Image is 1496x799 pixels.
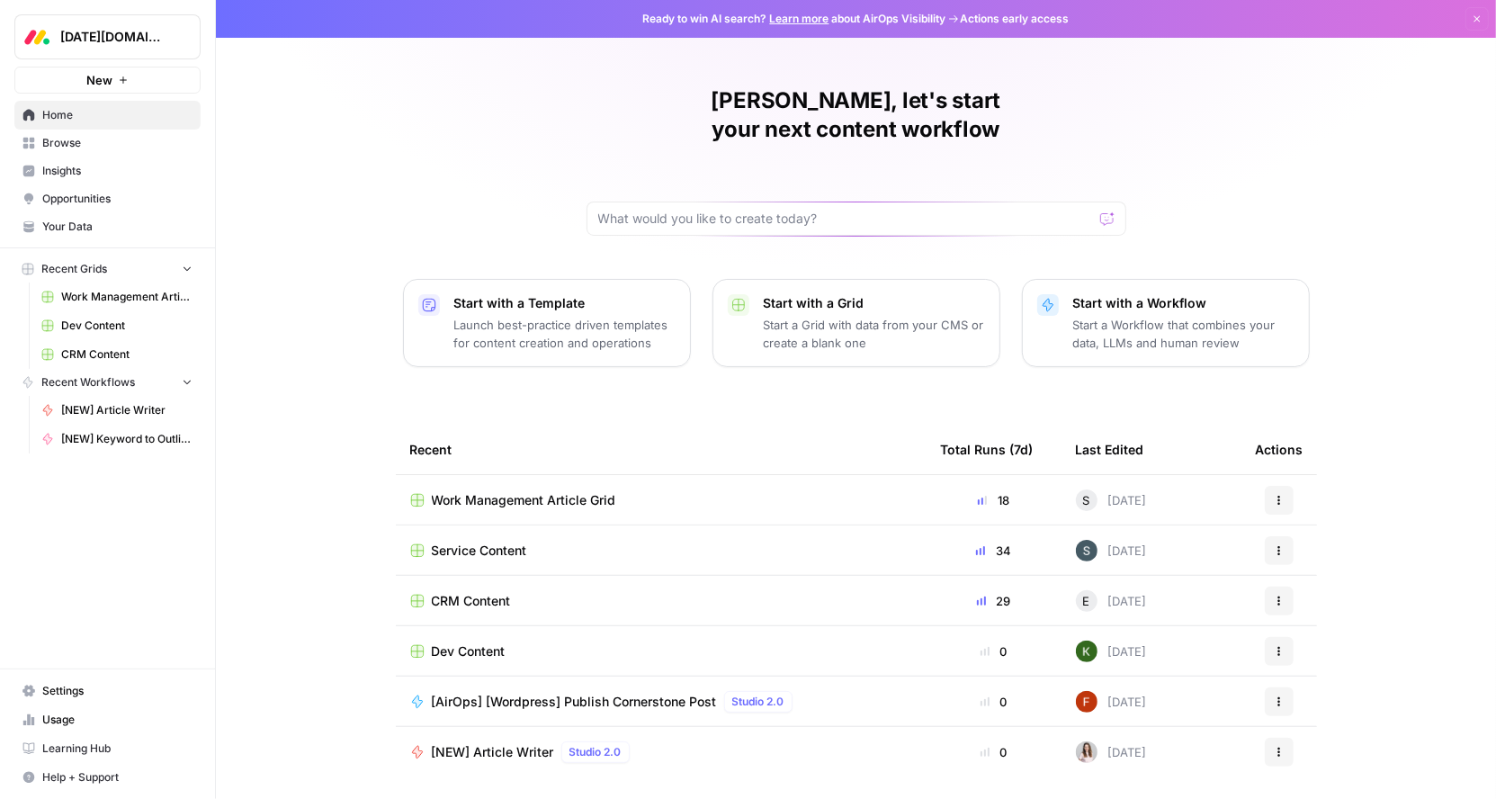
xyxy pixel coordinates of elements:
span: Work Management Article Grid [432,491,616,509]
div: Last Edited [1076,425,1144,474]
a: Learn more [770,12,829,25]
span: [DATE][DOMAIN_NAME] [60,28,169,46]
div: [DATE] [1076,540,1147,561]
div: [DATE] [1076,691,1147,713]
h1: [PERSON_NAME], let's start your next content workflow [587,86,1126,144]
span: CRM Content [432,592,511,610]
a: Work Management Article Grid [410,491,912,509]
a: [NEW] Keyword to Outline [33,425,201,453]
a: Dev Content [410,642,912,660]
div: Recent [410,425,912,474]
span: Learning Hub [42,741,193,757]
img: Monday.com Logo [21,21,53,53]
span: Studio 2.0 [732,694,784,710]
a: [AirOps] [Wordpress] Publish Cornerstone PostStudio 2.0 [410,691,912,713]
span: New [86,71,112,89]
div: [DATE] [1076,590,1147,612]
button: Workspace: Monday.com [14,14,201,59]
a: Settings [14,677,201,705]
p: Start with a Workflow [1073,294,1294,312]
span: Home [42,107,193,123]
div: 18 [941,491,1047,509]
input: What would you like to create today? [598,210,1093,228]
button: New [14,67,201,94]
div: 29 [941,592,1047,610]
div: [DATE] [1076,641,1147,662]
p: Start a Workflow that combines your data, LLMs and human review [1073,316,1294,352]
span: E [1083,592,1090,610]
span: Your Data [42,219,193,235]
p: Start a Grid with data from your CMS or create a blank one [764,316,985,352]
a: CRM Content [33,340,201,369]
span: Dev Content [61,318,193,334]
div: [DATE] [1076,489,1147,511]
a: Service Content [410,542,912,560]
a: [NEW] Article Writer [33,396,201,425]
p: Start with a Grid [764,294,985,312]
button: Help + Support [14,763,201,792]
span: Recent Grids [41,261,107,277]
img: 3fblmz8qdtm0xxpq5ssbqmftkbup [1076,641,1097,662]
a: Your Data [14,212,201,241]
div: 0 [941,743,1047,761]
span: [NEW] Article Writer [61,402,193,418]
a: Insights [14,157,201,185]
a: Home [14,101,201,130]
button: Start with a TemplateLaunch best-practice driven templates for content creation and operations [403,279,691,367]
span: [AirOps] [Wordpress] Publish Cornerstone Post [432,693,717,711]
span: Insights [42,163,193,179]
a: Usage [14,705,201,734]
button: Recent Grids [14,256,201,283]
div: Total Runs (7d) [941,425,1034,474]
span: Service Content [432,542,527,560]
span: CRM Content [61,346,193,363]
p: Start with a Template [454,294,676,312]
span: Help + Support [42,769,193,786]
span: Ready to win AI search? about AirOps Visibility [643,11,946,27]
a: Work Management Article Grid [33,283,201,311]
span: Dev Content [432,642,506,660]
span: S [1083,491,1090,509]
div: 0 [941,642,1047,660]
span: Work Management Article Grid [61,289,193,305]
a: [NEW] Article WriterStudio 2.0 [410,741,912,763]
span: [NEW] Keyword to Outline [61,431,193,447]
span: Opportunities [42,191,193,207]
img: 7nhihnjpesijol0l01fvic7q4e5q [1076,691,1097,713]
span: [NEW] Article Writer [432,743,554,761]
a: Opportunities [14,184,201,213]
span: Settings [42,683,193,699]
a: Dev Content [33,311,201,340]
button: Start with a GridStart a Grid with data from your CMS or create a blank one [712,279,1000,367]
button: Start with a WorkflowStart a Workflow that combines your data, LLMs and human review [1022,279,1310,367]
div: Actions [1256,425,1303,474]
span: Usage [42,712,193,728]
a: CRM Content [410,592,912,610]
div: 0 [941,693,1047,711]
span: Studio 2.0 [569,744,622,760]
div: 34 [941,542,1047,560]
a: Learning Hub [14,734,201,763]
span: Actions early access [961,11,1070,27]
span: Browse [42,135,193,151]
span: Recent Workflows [41,374,135,391]
a: Browse [14,129,201,157]
img: 3ld32vtjqrx9t7tekjlny09hlcf5 [1076,741,1097,763]
button: Recent Workflows [14,369,201,396]
img: ygk961fcslvh5xk8o91lvmgczoho [1076,540,1097,561]
div: [DATE] [1076,741,1147,763]
p: Launch best-practice driven templates for content creation and operations [454,316,676,352]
